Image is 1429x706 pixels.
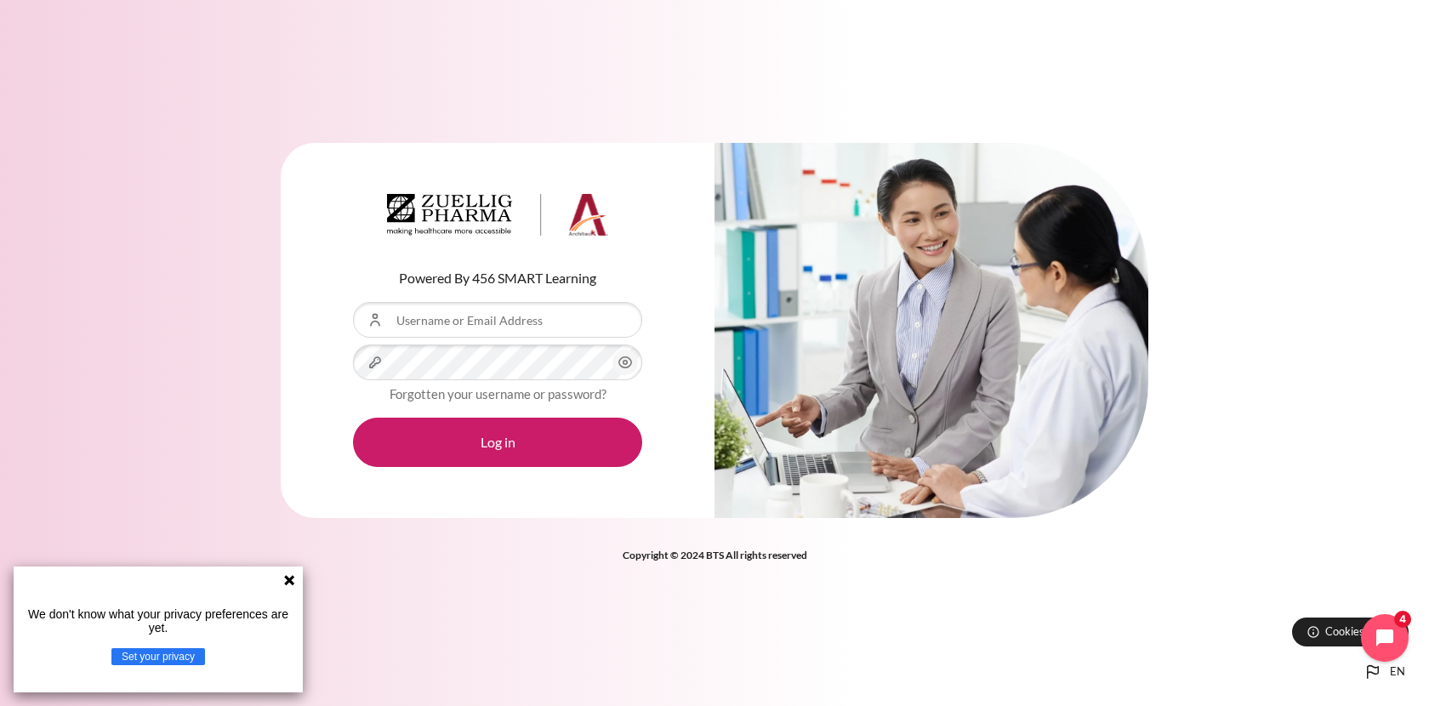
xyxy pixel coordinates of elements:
span: en [1390,663,1405,680]
p: We don't know what your privacy preferences are yet. [20,607,296,635]
strong: Copyright © 2024 BTS All rights reserved [623,549,807,561]
a: Architeck [387,194,608,243]
input: Username or Email Address [353,302,642,338]
p: Powered By 456 SMART Learning [353,268,642,288]
button: Log in [353,418,642,467]
span: Cookies notice [1325,623,1396,640]
img: Architeck [387,194,608,236]
button: Languages [1356,655,1412,689]
a: Forgotten your username or password? [390,386,606,401]
button: Set your privacy [111,648,205,665]
button: Cookies notice [1292,618,1409,646]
